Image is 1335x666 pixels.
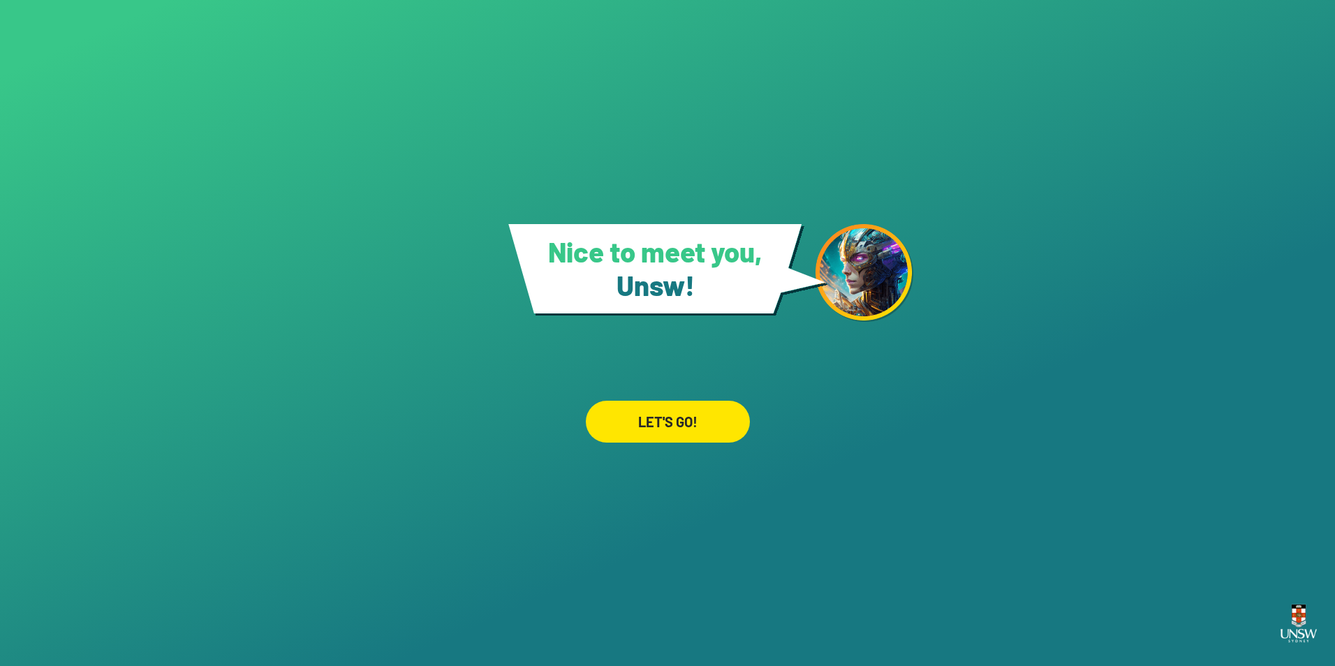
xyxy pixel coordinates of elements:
[526,235,784,302] h1: Nice to meet you,
[1275,596,1322,651] img: UNSW
[586,367,750,443] a: LET'S GO!
[816,224,913,322] img: android
[586,401,750,443] div: LET'S GO!
[617,268,695,302] span: Unsw !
